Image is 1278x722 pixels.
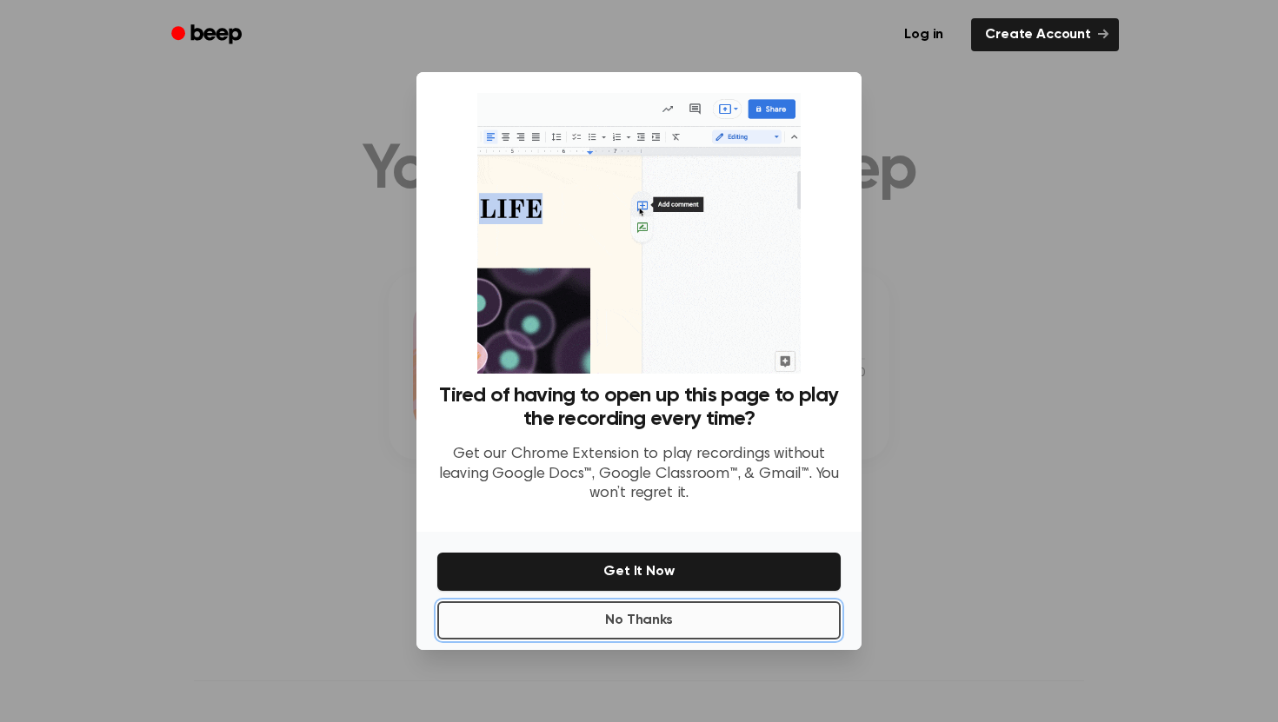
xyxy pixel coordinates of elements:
[437,601,841,639] button: No Thanks
[437,553,841,591] button: Get It Now
[887,15,961,55] a: Log in
[437,445,841,504] p: Get our Chrome Extension to play recordings without leaving Google Docs™, Google Classroom™, & Gm...
[477,93,800,374] img: Beep extension in action
[971,18,1119,51] a: Create Account
[159,18,257,52] a: Beep
[437,384,841,431] h3: Tired of having to open up this page to play the recording every time?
